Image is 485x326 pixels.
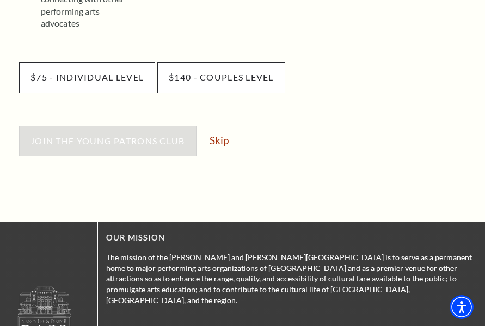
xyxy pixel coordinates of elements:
[19,62,155,93] input: Button
[19,126,197,156] button: Join the Young Patrons Club
[106,231,474,245] p: OUR MISSION
[106,252,474,305] p: The mission of the [PERSON_NAME] and [PERSON_NAME][GEOGRAPHIC_DATA] is to serve as a permanent ho...
[30,136,185,146] span: Join the Young Patrons Club
[157,62,285,93] input: Button
[210,135,229,145] a: Skip
[450,295,474,319] div: Accessibility Menu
